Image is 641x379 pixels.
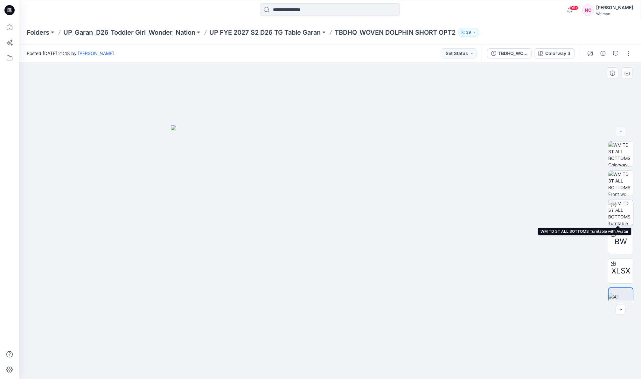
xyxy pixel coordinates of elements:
div: [PERSON_NAME] [596,4,633,11]
a: UP FYE 2027 S2 D26 TG Table Garan [209,28,321,37]
span: 99+ [569,5,579,10]
p: 39 [466,29,471,36]
button: Details [598,48,608,59]
img: All colorways [609,293,633,307]
img: WM TD 3T ALL BOTTOMS Colorway wo Avatar [608,141,633,166]
span: BW [615,236,627,247]
span: XLSX [611,265,630,277]
img: WM TD 3T ALL BOTTOMS Front wo Avatar [608,171,633,196]
div: NC [582,4,594,16]
span: Posted [DATE] 21:48 by [27,50,114,57]
button: Colorway 3 [534,48,575,59]
img: WM TD 3T ALL BOTTOMS Turntable with Avatar [608,200,633,225]
button: 39 [458,28,479,37]
div: Colorway 3 [545,50,570,57]
a: UP_Garan_D26_Toddler Girl_Wonder_Nation [63,28,195,37]
img: eyJhbGciOiJIUzI1NiIsImtpZCI6IjAiLCJzbHQiOiJzZXMiLCJ0eXAiOiJKV1QifQ.eyJkYXRhIjp7InR5cGUiOiJzdG9yYW... [171,125,489,379]
p: TBDHQ_WOVEN DOLPHIN SHORT OPT2 [335,28,456,37]
div: TBDHQ_WOVEN DOLPHIN SHORT OPT2_7.22.25 [498,50,527,57]
div: Walmart [596,11,633,16]
a: Folders [27,28,49,37]
a: [PERSON_NAME] [78,51,114,56]
button: TBDHQ_WOVEN DOLPHIN SHORT OPT2_7.22.25 [487,48,532,59]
